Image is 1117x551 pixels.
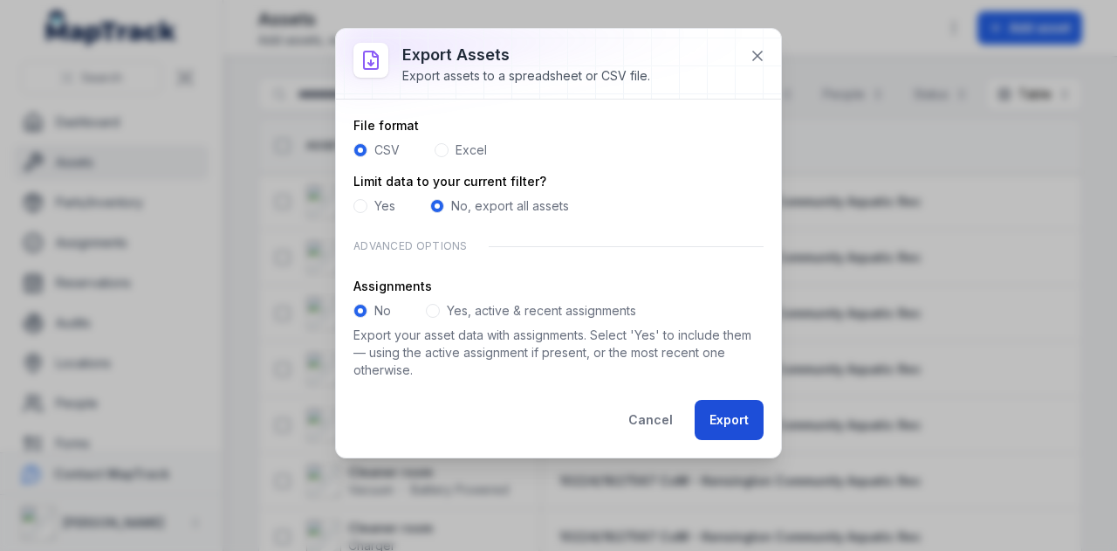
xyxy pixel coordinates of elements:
p: Export your asset data with assignments. Select 'Yes' to include them — using the active assignme... [353,327,764,379]
label: File format [353,117,419,134]
label: No, export all assets [451,197,569,215]
label: Excel [456,141,487,159]
label: CSV [374,141,400,159]
label: No [374,302,391,320]
label: Yes, active & recent assignments [447,302,636,320]
label: Assignments [353,278,432,295]
button: Export [695,400,764,440]
div: Advanced Options [353,229,764,264]
div: Export assets to a spreadsheet or CSV file. [402,67,650,85]
label: Limit data to your current filter? [353,173,546,190]
h3: Export assets [402,43,650,67]
label: Yes [374,197,395,215]
button: Cancel [613,400,688,440]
